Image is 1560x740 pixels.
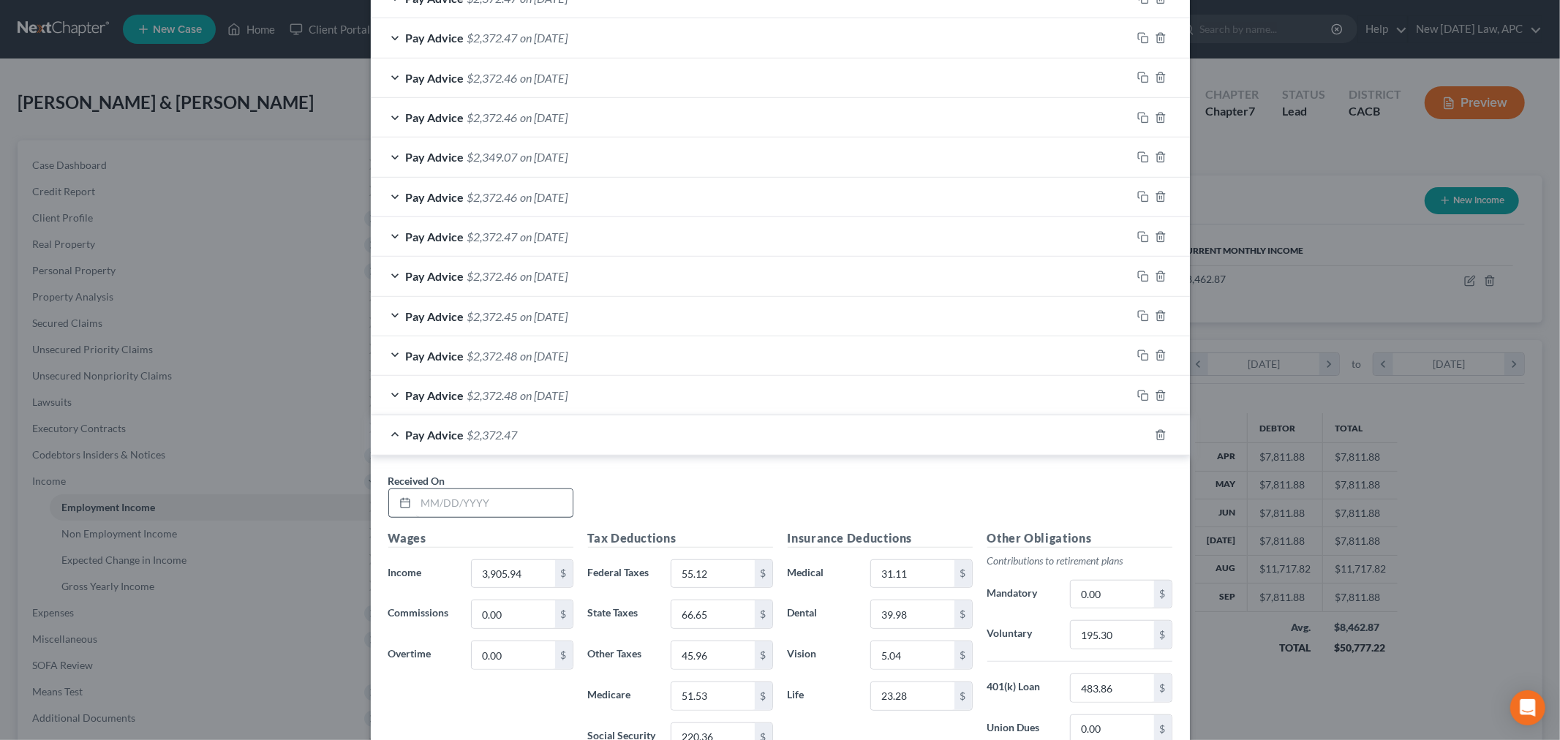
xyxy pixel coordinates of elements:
span: Pay Advice [406,71,464,85]
span: Income [388,566,422,578]
span: on [DATE] [521,309,568,323]
span: Pay Advice [406,428,464,442]
input: 0.00 [671,560,754,588]
div: $ [954,560,972,588]
div: $ [555,641,573,669]
input: 0.00 [671,641,754,669]
div: $ [1154,581,1172,608]
span: on [DATE] [521,110,568,124]
label: Voluntary [980,620,1063,649]
label: Mandatory [980,580,1063,609]
label: Federal Taxes [581,559,664,589]
input: 0.00 [472,600,554,628]
div: $ [1154,621,1172,649]
div: $ [954,682,972,710]
div: $ [1154,674,1172,702]
input: MM/DD/YYYY [416,489,573,517]
div: $ [555,560,573,588]
div: Open Intercom Messenger [1510,690,1545,725]
div: $ [954,600,972,628]
span: $2,372.47 [467,230,518,243]
p: Contributions to retirement plans [987,554,1172,568]
input: 0.00 [472,560,554,588]
div: $ [755,641,772,669]
span: $2,372.46 [467,190,518,204]
span: $2,372.46 [467,71,518,85]
span: on [DATE] [521,190,568,204]
span: $2,372.45 [467,309,518,323]
div: $ [954,641,972,669]
span: on [DATE] [521,71,568,85]
input: 0.00 [1071,581,1153,608]
div: $ [755,682,772,710]
label: Dental [780,600,864,629]
label: Life [780,682,864,711]
input: 0.00 [472,641,554,669]
span: $2,372.47 [467,428,518,442]
span: $2,372.48 [467,349,518,363]
label: Medical [780,559,864,589]
h5: Other Obligations [987,529,1172,548]
span: on [DATE] [521,349,568,363]
span: on [DATE] [521,31,568,45]
input: 0.00 [871,600,954,628]
span: Pay Advice [406,230,464,243]
span: Pay Advice [406,349,464,363]
div: $ [755,560,772,588]
label: Medicare [581,682,664,711]
input: 0.00 [1071,674,1153,702]
input: 0.00 [871,641,954,669]
h5: Insurance Deductions [788,529,973,548]
input: 0.00 [871,682,954,710]
span: Pay Advice [406,388,464,402]
input: 0.00 [1071,621,1153,649]
span: on [DATE] [521,230,568,243]
label: Other Taxes [581,641,664,670]
label: State Taxes [581,600,664,629]
label: Overtime [381,641,464,670]
label: Vision [780,641,864,670]
div: $ [555,600,573,628]
h5: Wages [388,529,573,548]
span: on [DATE] [521,150,568,164]
span: Pay Advice [406,150,464,164]
input: 0.00 [671,600,754,628]
span: Received On [388,475,445,487]
input: 0.00 [871,560,954,588]
span: $2,372.48 [467,388,518,402]
span: $2,372.46 [467,110,518,124]
span: Pay Advice [406,31,464,45]
span: $2,372.47 [467,31,518,45]
span: on [DATE] [521,269,568,283]
span: $2,349.07 [467,150,518,164]
span: Pay Advice [406,269,464,283]
span: on [DATE] [521,388,568,402]
span: Pay Advice [406,110,464,124]
h5: Tax Deductions [588,529,773,548]
span: $2,372.46 [467,269,518,283]
div: $ [755,600,772,628]
span: Pay Advice [406,309,464,323]
label: Commissions [381,600,464,629]
input: 0.00 [671,682,754,710]
label: 401(k) Loan [980,673,1063,703]
span: Pay Advice [406,190,464,204]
